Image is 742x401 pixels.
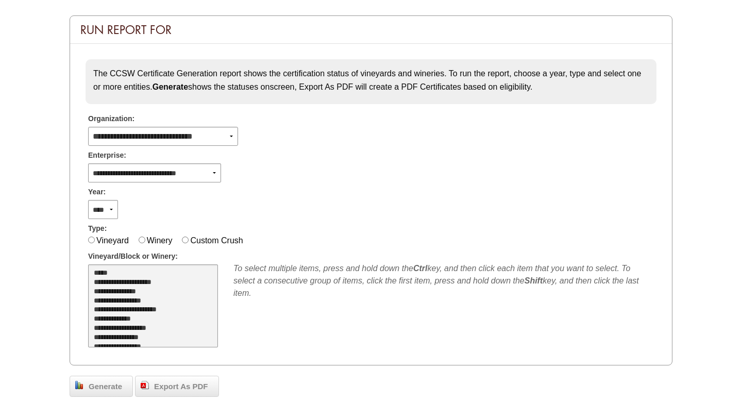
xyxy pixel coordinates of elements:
[93,67,649,93] p: The CCSW Certificate Generation report shows the certification status of vineyards and wineries. ...
[88,223,107,234] span: Type:
[135,376,218,397] a: Export As PDF
[83,381,127,393] span: Generate
[525,276,543,285] b: Shift
[88,113,134,124] span: Organization:
[413,264,428,273] b: Ctrl
[88,150,126,161] span: Enterprise:
[70,376,133,397] a: Generate
[233,262,654,299] div: To select multiple items, press and hold down the key, and then click each item that you want to ...
[75,381,83,389] img: chart_bar.png
[88,251,178,262] span: Vineyard/Block or Winery:
[147,236,173,245] label: Winery
[153,82,188,91] strong: Generate
[96,236,129,245] label: Vineyard
[88,187,106,197] span: Year:
[190,236,243,245] label: Custom Crush
[141,381,149,389] img: doc_pdf.png
[70,16,672,44] div: Run Report For
[149,381,213,393] span: Export As PDF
